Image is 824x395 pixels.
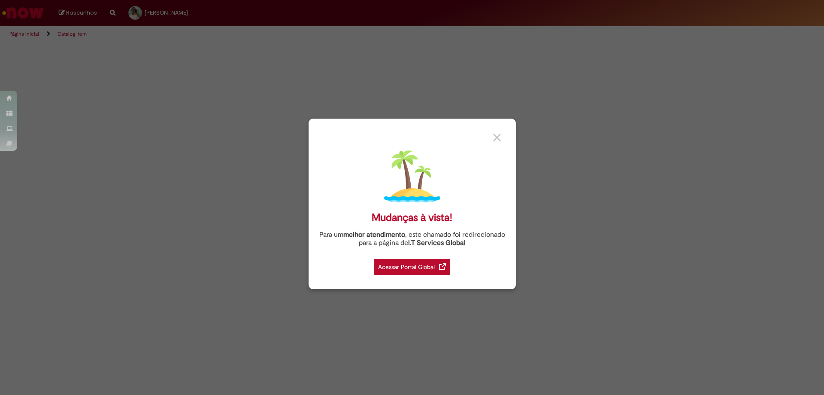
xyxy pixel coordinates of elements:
div: Mudanças à vista! [372,211,452,224]
a: Acessar Portal Global [374,254,450,275]
a: I.T Services Global [408,234,465,247]
img: island.png [384,148,440,205]
div: Para um , este chamado foi redirecionado para a página de [315,231,509,247]
strong: melhor atendimento [343,230,405,239]
img: close_button_grey.png [493,134,501,141]
div: Acessar Portal Global [374,259,450,275]
img: redirect_link.png [439,263,446,270]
